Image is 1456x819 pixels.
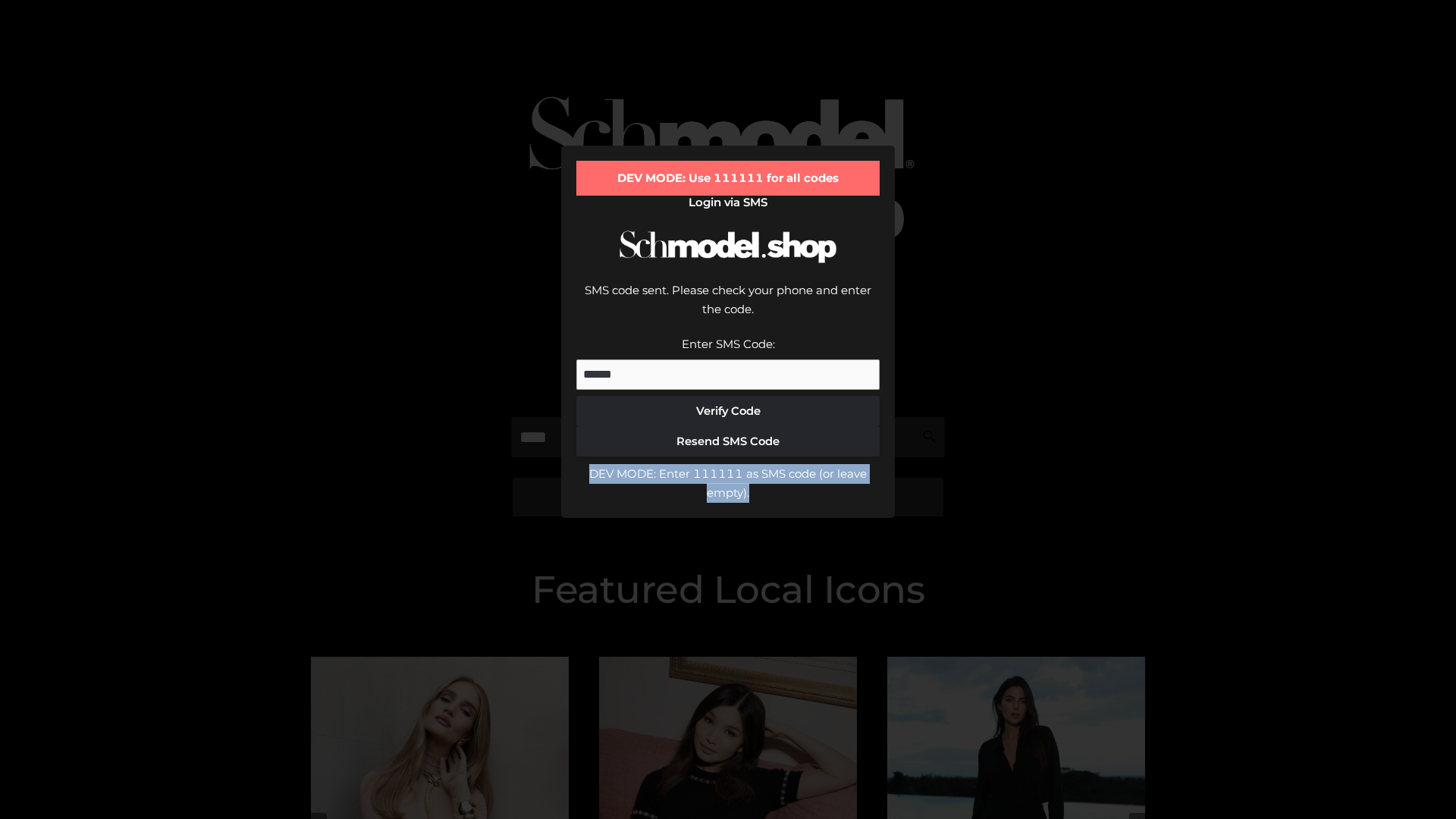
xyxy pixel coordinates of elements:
button: Verify Code [576,396,880,426]
div: SMS code sent. Please check your phone and enter the code. [576,281,880,334]
button: Resend SMS Code [576,426,880,457]
h2: Login via SMS [576,196,880,209]
div: DEV MODE: Enter 111111 as SMS code (or leave empty). [576,464,880,503]
label: Enter SMS Code: [682,337,775,351]
div: DEV MODE: Use 111111 for all codes [576,161,880,196]
img: Schmodel Logo [614,217,842,277]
